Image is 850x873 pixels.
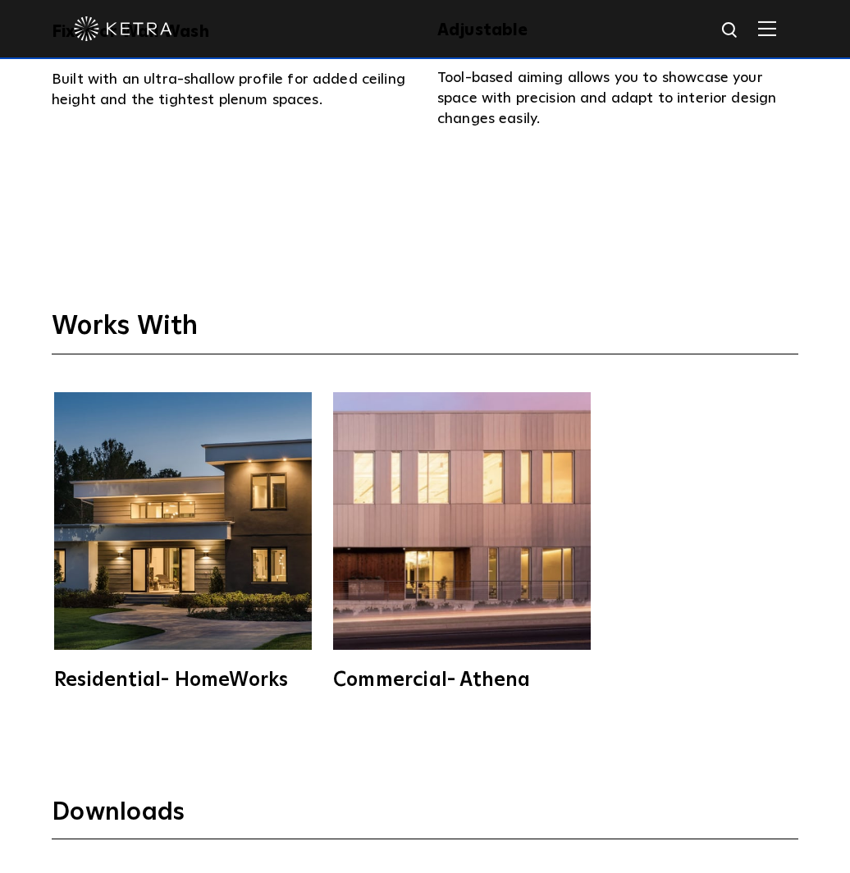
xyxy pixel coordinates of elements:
h3: Downloads [52,797,798,839]
a: Commercial- Athena [331,392,593,690]
img: search icon [720,21,741,41]
a: Residential- HomeWorks [52,392,314,690]
p: Built with an ultra-shallow profile for added ceiling height and the tightest plenum spaces. [52,70,413,111]
div: Residential- HomeWorks [54,670,312,690]
p: Tool-based aiming allows you to showcase your space with precision and adapt to interior design c... [437,68,798,130]
h3: Works With [52,310,798,355]
img: Hamburger%20Nav.svg [758,21,776,36]
img: athena-square [333,392,591,650]
div: Commercial- Athena [333,670,591,690]
img: homeworks_hero [54,392,312,650]
img: ketra-logo-2019-white [74,16,172,41]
